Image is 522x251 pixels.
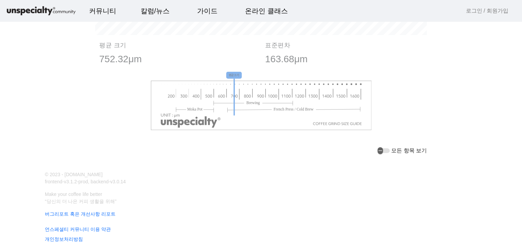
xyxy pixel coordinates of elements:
a: 대화 [45,203,88,220]
a: 가이드 [192,2,223,20]
a: 개인정보처리방침 [41,236,473,243]
p: © 2023 - [DOMAIN_NAME] frontend-v3.1.2-prod, backend-v3.0.14 [41,171,257,185]
a: 버그리포트 혹은 개선사항 리포트 [41,211,473,218]
span: 대화 [62,213,70,219]
a: 언스페셜티 커뮤니티 이용 약관 [41,226,473,233]
img: logo [5,5,77,17]
p: 평균 크기 [99,42,257,49]
span: 홈 [21,213,25,218]
a: 홈 [2,203,45,220]
a: 칼럼/뉴스 [135,2,175,20]
a: 로그인 / 회원가입 [466,7,508,15]
p: 752.32μm [99,52,257,66]
p: Make your coffee life better “당신의 더 나은 커피 생활을 위해” [41,191,473,205]
p: 163.68μm [265,52,423,66]
a: 설정 [88,203,130,220]
span: 설정 [105,213,113,218]
p: 표준편차 [265,42,423,49]
label: 모든 항목 보기 [390,147,427,155]
a: 온라인 클래스 [240,2,293,20]
a: 커뮤니티 [84,2,122,20]
tspan: 평균크기 [228,73,239,77]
